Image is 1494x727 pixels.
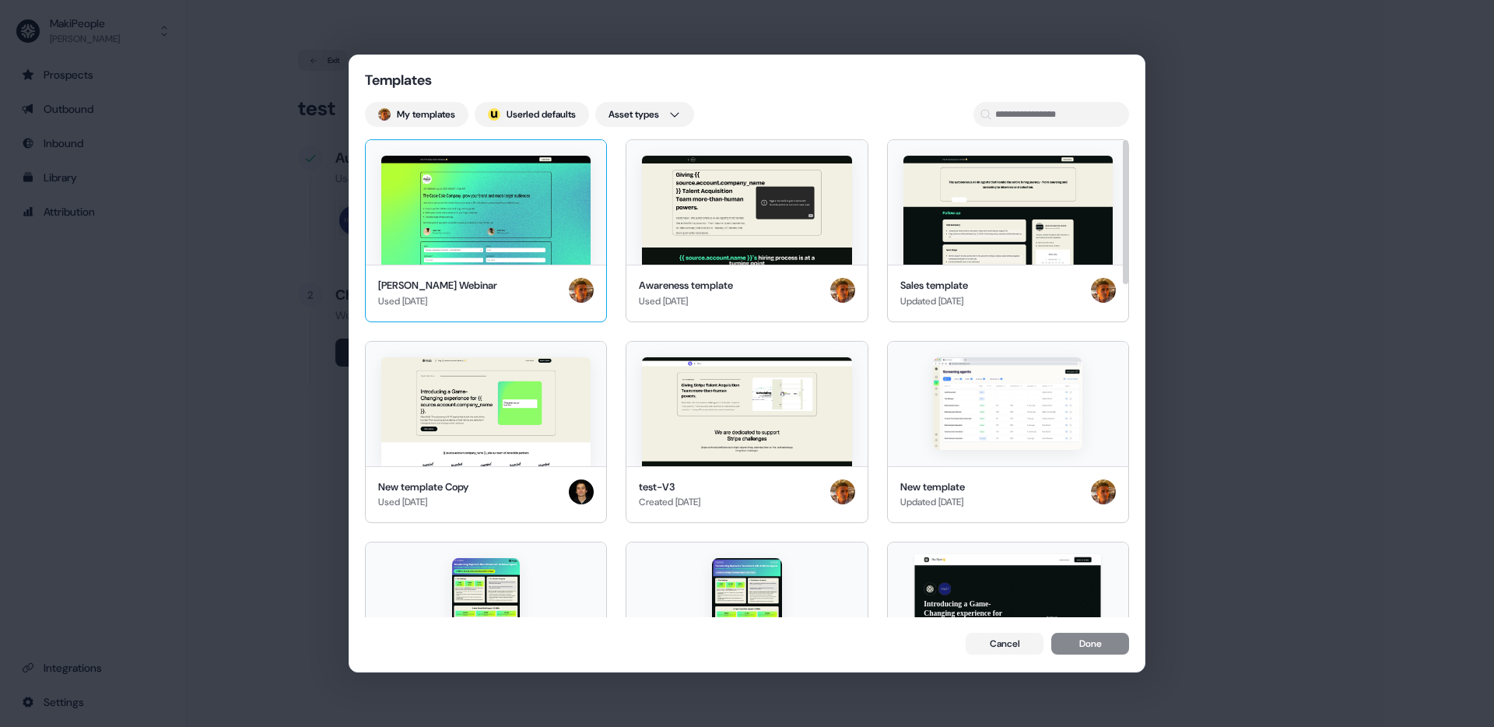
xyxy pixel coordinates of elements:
[1091,278,1116,303] img: Vincent
[378,494,468,510] div: Used [DATE]
[900,293,968,309] div: Updated [DATE]
[378,479,468,495] div: New template Copy
[887,542,1129,725] button: Hey Hyatt 👋Learn moreBook a demoIntroducing a Game-Changing experience for HyattYour image
[900,278,968,293] div: Sales template
[365,341,607,524] button: New template CopyNew template CopyUsed [DATE]Marc
[887,341,1129,524] button: New templateNew templateUpdated [DATE]Vincent
[365,139,607,322] button: Maki Webinar[PERSON_NAME] WebinarUsed [DATE]Vincent
[488,108,500,121] img: userled logo
[1091,479,1116,504] img: Vincent
[900,479,965,495] div: New template
[378,293,497,309] div: Used [DATE]
[639,479,700,495] div: test-V3
[933,357,1082,451] img: New template
[488,108,500,121] div: ;
[642,156,851,265] img: Awareness template
[626,139,868,322] button: Awareness templateAwareness templateUsed [DATE]Vincent
[966,633,1043,655] button: Cancel
[381,156,591,265] img: Maki Webinar
[365,102,468,127] button: My templates
[569,278,594,303] img: Vincent
[900,494,965,510] div: Updated [DATE]
[365,71,521,90] div: Templates
[639,278,733,293] div: Awareness template
[642,357,851,466] img: test-V3
[381,357,591,466] img: New template Copy
[830,479,855,504] img: Vincent
[475,102,589,127] button: userled logo;Userled defaults
[830,278,855,303] img: Vincent
[378,278,497,293] div: [PERSON_NAME] Webinar
[639,293,733,309] div: Used [DATE]
[903,156,1113,265] img: Sales template
[365,542,607,725] button: Sephora x Maki Case
[569,479,594,504] img: Marc
[639,494,700,510] div: Created [DATE]
[626,542,868,725] button: New template
[626,341,868,524] button: test-V3test-V3Created [DATE]Vincent
[595,102,694,127] button: Asset types
[452,558,520,651] img: Sephora x Maki Case
[378,108,391,121] img: Vincent
[712,558,781,651] img: New template
[887,139,1129,322] button: Sales templateSales templateUpdated [DATE]Vincent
